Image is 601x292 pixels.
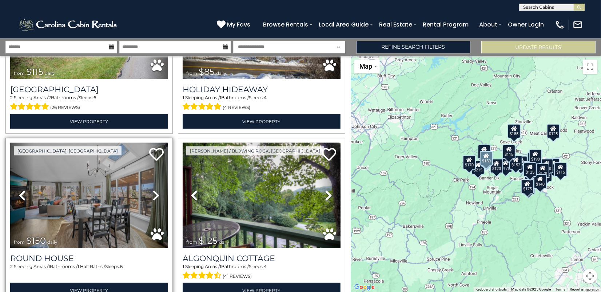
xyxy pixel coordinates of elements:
[353,283,377,292] a: Open this area in Google Maps (opens a new window)
[10,85,168,94] h3: Summit Haven
[183,263,341,281] div: Sleeping Areas / Bathrooms / Sleeps:
[10,254,168,263] a: Round House
[475,287,507,292] button: Keyboard shortcuts
[26,66,43,77] span: $115
[48,95,51,100] span: 2
[573,20,583,30] img: mail-regular-white.png
[534,174,547,189] div: $140
[547,124,560,138] div: $125
[219,239,229,245] span: daily
[220,264,221,269] span: 1
[583,60,597,74] button: Toggle fullscreen view
[547,158,560,173] div: $130
[354,60,380,73] button: Change map style
[315,18,372,31] a: Local Area Guide
[183,85,341,94] a: Holiday Hideaway
[10,85,168,94] a: [GEOGRAPHIC_DATA]
[223,272,252,281] span: (41 reviews)
[183,254,341,263] a: Algonquin Cottage
[504,18,548,31] a: Owner Login
[220,95,221,100] span: 1
[264,264,267,269] span: 4
[259,18,312,31] a: Browse Rentals
[583,269,597,283] button: Map camera controls
[223,103,250,112] span: (4 reviews)
[511,287,551,291] span: Map data ©2025 Google
[18,17,119,32] img: White-1-2.png
[463,155,476,170] div: $170
[120,264,123,269] span: 6
[509,155,522,170] div: $152
[47,239,57,245] span: daily
[199,235,218,246] span: $125
[217,20,252,29] a: My Favs
[10,95,13,100] span: 2
[149,147,164,163] a: Add to favorites
[502,145,516,159] div: $115
[199,66,215,77] span: $85
[524,162,537,177] div: $125
[555,287,565,291] a: Terms (opens in new tab)
[539,167,552,182] div: $155
[26,235,46,246] span: $150
[14,70,25,76] span: from
[183,95,184,100] span: 1
[183,114,341,129] a: View Property
[14,239,25,245] span: from
[48,264,50,269] span: 1
[10,263,168,281] div: Sleeping Areas / Bathrooms / Sleeps:
[540,159,553,173] div: $170
[523,161,536,176] div: $140
[471,160,485,175] div: $215
[183,264,184,269] span: 1
[570,287,599,291] a: Report a map error
[555,20,565,30] img: phone-regular-white.png
[186,70,197,76] span: from
[554,162,567,177] div: $115
[216,70,226,76] span: daily
[490,159,503,173] div: $120
[419,18,472,31] a: Rental Program
[375,18,416,31] a: Real Estate
[521,179,534,194] div: $175
[508,124,521,138] div: $185
[536,163,549,178] div: $170
[10,94,168,112] div: Sleeping Areas / Bathrooms / Sleeps:
[77,264,105,269] span: 1 Half Baths /
[264,95,267,100] span: 4
[186,239,197,245] span: from
[227,20,250,29] span: My Favs
[45,70,55,76] span: daily
[183,143,341,248] img: thumbnail_163264183.jpeg
[10,143,168,248] img: thumbnail_168328095.jpeg
[186,146,324,155] a: [PERSON_NAME] / Blowing Rock, [GEOGRAPHIC_DATA]
[481,41,596,53] button: Update Results
[478,145,491,159] div: $125
[10,114,168,129] a: View Property
[475,18,501,31] a: About
[479,151,493,166] div: $150
[356,41,470,53] a: Refine Search Filters
[499,158,512,173] div: $170
[359,62,373,70] span: Map
[183,94,341,112] div: Sleeping Areas / Bathrooms / Sleeps:
[10,264,13,269] span: 2
[353,283,377,292] img: Google
[529,149,542,164] div: $190
[93,95,96,100] span: 6
[14,146,122,155] a: [GEOGRAPHIC_DATA], [GEOGRAPHIC_DATA]
[51,103,80,112] span: (26 reviews)
[322,147,336,163] a: Add to favorites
